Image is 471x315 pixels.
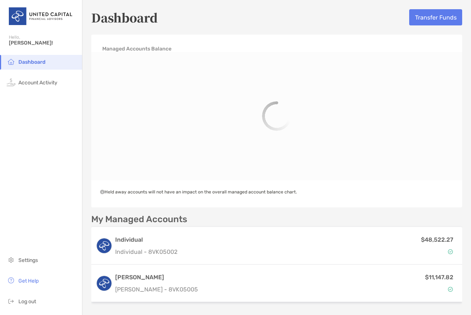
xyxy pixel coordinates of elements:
p: $11,147.82 [425,273,453,282]
img: Account Status icon [448,287,453,292]
p: Individual - 8VK05002 [115,247,177,256]
h4: Managed Accounts Balance [102,46,171,52]
img: logo account [97,238,111,253]
span: Settings [18,257,38,263]
img: settings icon [7,255,15,264]
button: Transfer Funds [409,9,462,25]
span: Dashboard [18,59,46,65]
img: Account Status icon [448,249,453,254]
img: United Capital Logo [9,3,73,29]
img: household icon [7,57,15,66]
img: activity icon [7,78,15,87]
p: [PERSON_NAME] - 8VK05005 [115,285,198,294]
span: Get Help [18,278,39,284]
p: My Managed Accounts [91,215,187,224]
h5: Dashboard [91,9,158,26]
h3: Individual [115,235,177,244]
span: [PERSON_NAME]! [9,40,78,46]
img: logo account [97,276,111,291]
p: $48,522.27 [421,235,453,244]
img: logout icon [7,297,15,305]
h3: [PERSON_NAME] [115,273,198,282]
img: get-help icon [7,276,15,285]
span: Account Activity [18,80,57,86]
span: Held away accounts will not have an impact on the overall managed account balance chart. [100,189,297,195]
span: Log out [18,298,36,305]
